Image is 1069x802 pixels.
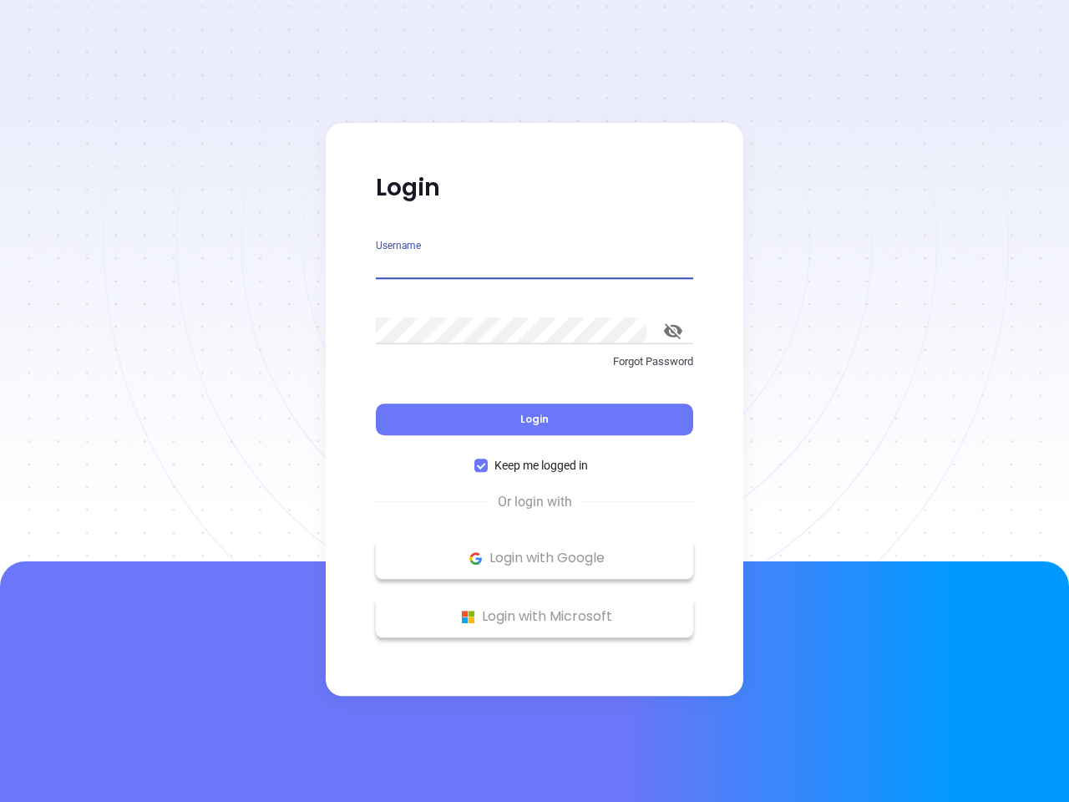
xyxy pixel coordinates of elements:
[465,548,486,569] img: Google Logo
[458,607,479,627] img: Microsoft Logo
[384,546,685,571] p: Login with Google
[376,353,693,370] p: Forgot Password
[489,492,580,512] span: Or login with
[520,412,549,426] span: Login
[653,311,693,351] button: toggle password visibility
[376,353,693,383] a: Forgot Password
[376,241,421,251] label: Username
[376,537,693,579] button: Google Logo Login with Google
[376,173,693,203] p: Login
[376,596,693,637] button: Microsoft Logo Login with Microsoft
[384,604,685,629] p: Login with Microsoft
[488,456,595,475] span: Keep me logged in
[376,404,693,435] button: Login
